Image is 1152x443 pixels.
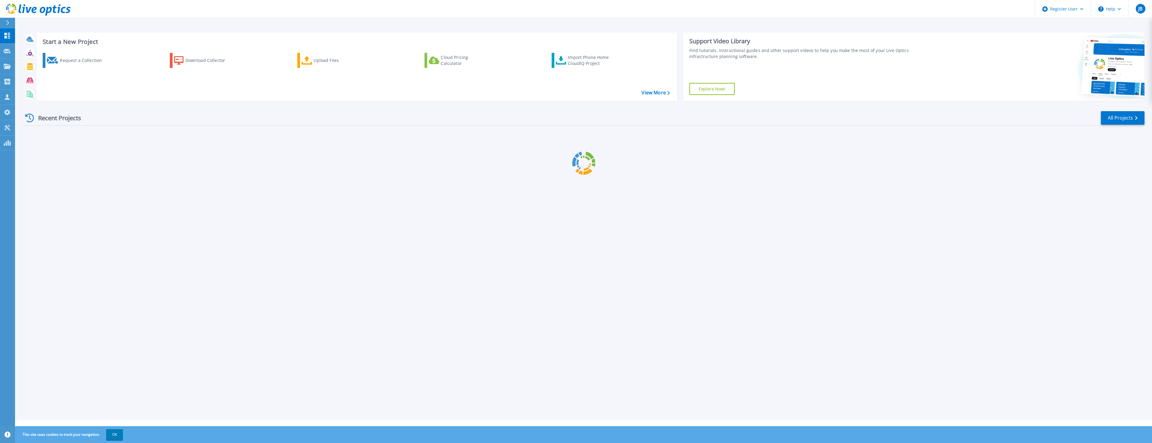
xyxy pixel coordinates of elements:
a: Download Collector [170,53,237,68]
div: Support Video Library [689,37,931,45]
span: This site uses cookies to track your navigation. [17,429,123,440]
button: OK [106,429,123,440]
a: Cloud Pricing Calculator [424,53,492,68]
div: Import Phone Home CloudIQ Project [568,54,615,66]
a: View More [642,90,669,96]
a: Upload Files [297,53,364,68]
div: Recent Projects [23,111,89,125]
a: Request a Collection [43,53,110,68]
div: Find tutorials, instructional guides and other support videos to help you make the most of your L... [689,47,931,60]
div: Upload Files [314,54,362,66]
a: All Projects [1101,111,1144,125]
div: Request a Collection [60,54,108,66]
a: Explore Now! [689,83,735,95]
div: Download Collector [185,54,234,66]
div: Cloud Pricing Calculator [441,54,489,66]
span: JB [1138,6,1142,11]
h3: Start a New Project [43,38,669,45]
